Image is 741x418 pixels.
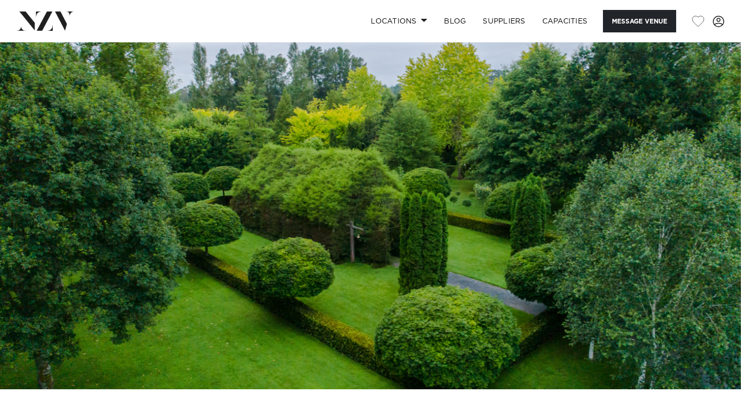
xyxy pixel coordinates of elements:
[474,10,533,32] a: SUPPLIERS
[603,10,676,32] button: Message Venue
[17,11,74,30] img: nzv-logo.png
[534,10,596,32] a: Capacities
[436,10,474,32] a: BLOG
[362,10,436,32] a: Locations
